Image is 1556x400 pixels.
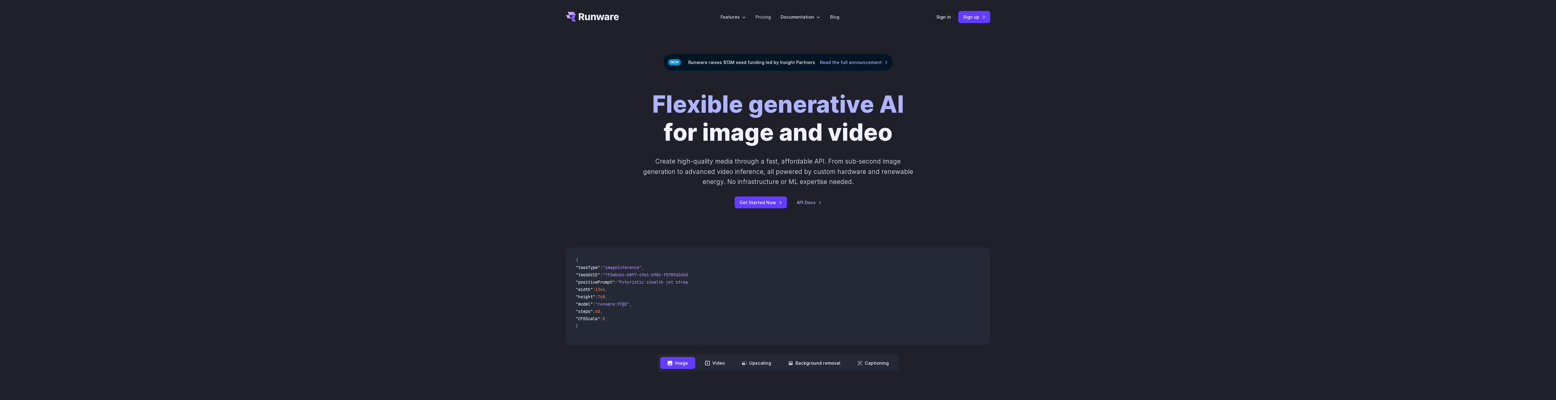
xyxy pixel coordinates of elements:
span: 40 [595,309,600,314]
button: Video [698,357,732,369]
span: "CFGScale" [576,316,600,321]
span: "positivePrompt" [576,279,615,285]
span: "imageInference" [603,265,642,270]
span: : [600,272,603,278]
span: { [576,257,578,263]
span: "taskType" [576,265,600,270]
span: 768 [598,294,605,299]
a: Go to / [566,12,619,22]
span: "taskUUID" [576,272,600,278]
span: : [593,287,595,292]
span: "model" [576,301,593,307]
span: "Futuristic stealth jet streaking through a neon-lit cityscape with glowing purple exhaust" [617,279,839,285]
span: : [615,279,617,285]
a: Pricing [756,13,771,20]
span: "height" [576,294,595,299]
span: , [629,301,632,307]
span: : [593,301,595,307]
span: : [595,294,598,299]
p: Create high-quality media through a fast, affordable API. From sub-second image generation to adv... [642,156,914,187]
span: "width" [576,287,593,292]
span: , [600,309,603,314]
span: : [593,309,595,314]
a: Sign up [958,11,990,23]
button: Captioning [850,357,896,369]
button: Upscaling [735,357,778,369]
span: , [605,287,607,292]
button: Image [660,357,695,369]
a: API Docs [797,199,822,206]
h1: for image and video [652,90,904,147]
strong: Flexible generative AI [652,90,904,119]
span: : [600,316,603,321]
a: Read the full announcement [820,59,888,66]
a: Sign in [936,13,951,20]
button: Background removal [781,357,848,369]
label: Features [721,13,746,20]
span: , [642,265,644,270]
label: Documentation [781,13,820,20]
span: , [605,294,607,299]
span: } [576,323,578,329]
div: Runware raises $13M seed funding led by Insight Partners [663,54,893,71]
span: "7f3ebcb6-b897-49e1-b98c-f5789d2d40d7" [603,272,695,278]
span: "runware:97@2" [595,301,629,307]
span: "steps" [576,309,593,314]
a: Get Started Now [735,196,787,208]
span: 5 [603,316,605,321]
span: : [600,265,603,270]
span: 1344 [595,287,605,292]
a: Blog [830,13,839,20]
